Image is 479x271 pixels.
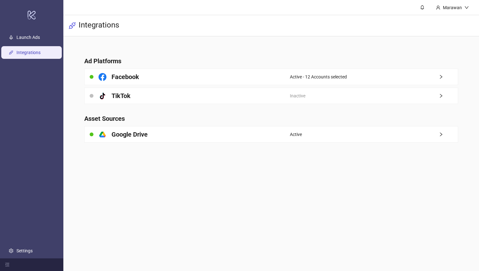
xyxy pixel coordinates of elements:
[290,92,305,99] span: Inactive
[84,57,458,65] h4: Ad Platforms
[5,262,10,267] span: menu-fold
[84,126,458,143] a: Google DriveActiveright
[16,35,40,40] a: Launch Ads
[16,248,33,253] a: Settings
[84,114,458,123] h4: Asset Sources
[112,130,148,139] h4: Google Drive
[464,5,469,10] span: down
[440,4,464,11] div: Marawan
[84,88,458,104] a: TikTokInactiveright
[112,91,131,100] h4: TikTok
[436,5,440,10] span: user
[420,5,425,9] span: bell
[439,132,458,137] span: right
[68,22,76,29] span: api
[112,72,139,81] h4: Facebook
[84,69,458,85] a: FacebookActive - 12 Accounts selectedright
[439,94,458,98] span: right
[79,20,119,31] h3: Integrations
[439,75,458,79] span: right
[16,50,41,55] a: Integrations
[290,131,302,138] span: Active
[290,73,347,80] span: Active - 12 Accounts selected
